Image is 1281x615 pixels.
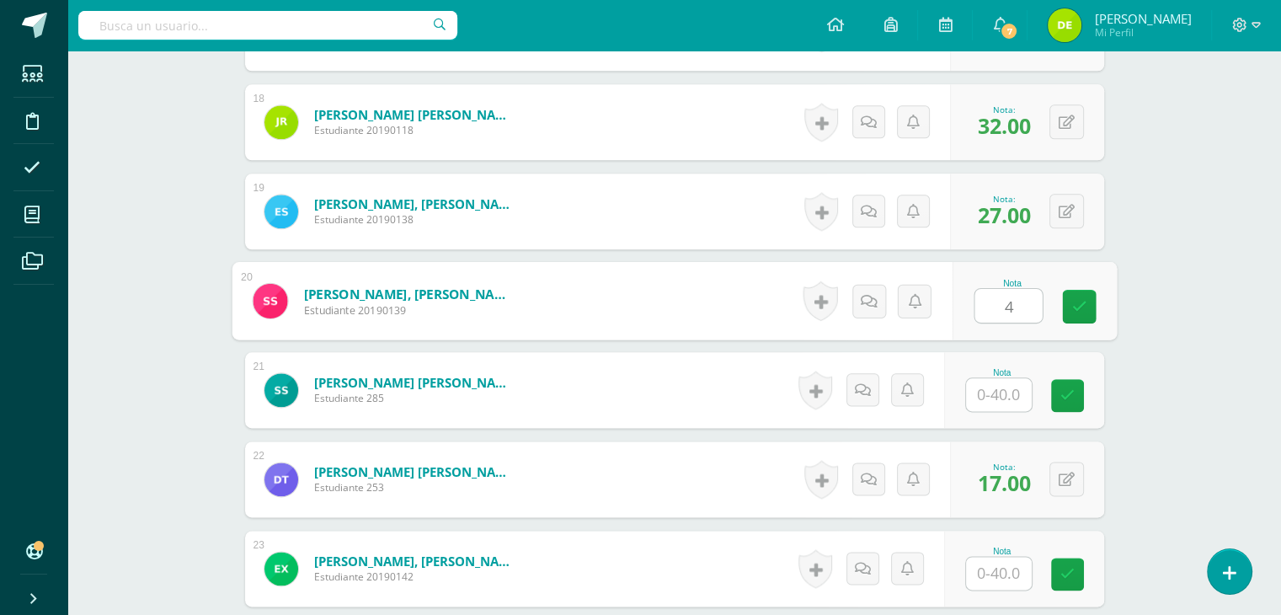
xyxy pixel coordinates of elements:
[264,105,298,139] img: 568dc0dce124b9829a450d61a20ebed3.png
[314,553,516,570] a: [PERSON_NAME], [PERSON_NAME]
[978,461,1031,473] div: Nota:
[966,378,1032,411] input: 0-40.0
[314,480,516,495] span: Estudiante 253
[314,570,516,584] span: Estudiante 20190142
[1048,8,1081,42] img: 29c298bc4911098bb12dddd104e14123.png
[314,123,516,137] span: Estudiante 20190118
[978,193,1031,205] div: Nota:
[314,212,516,227] span: Estudiante 20190138
[974,278,1050,287] div: Nota
[1094,10,1191,27] span: [PERSON_NAME]
[264,373,298,407] img: 459fd61d68aed7e4e56d4c8b3b2766ef.png
[978,111,1031,140] span: 32.00
[314,463,516,480] a: [PERSON_NAME] [PERSON_NAME] de los Angeles
[1094,25,1191,40] span: Mi Perfil
[303,285,511,302] a: [PERSON_NAME], [PERSON_NAME]
[978,104,1031,115] div: Nota:
[966,557,1032,590] input: 0-40.0
[314,195,516,212] a: [PERSON_NAME], [PERSON_NAME]
[965,547,1039,556] div: Nota
[264,463,298,496] img: 01dffb849547f57e13daa4aa45de20c9.png
[303,302,511,318] span: Estudiante 20190139
[974,289,1042,323] input: 0-40.0
[264,195,298,228] img: 1a059d647e295003cede9aeb9b6a4291.png
[314,391,516,405] span: Estudiante 285
[1000,22,1018,40] span: 7
[978,201,1031,229] span: 27.00
[314,106,516,123] a: [PERSON_NAME] [PERSON_NAME]
[264,552,298,586] img: 578500cf55749bc32fbdacc3dc63add8.png
[253,283,287,318] img: 924dc418afc4cb31e79ecb546b9198e6.png
[965,368,1039,377] div: Nota
[78,11,457,40] input: Busca un usuario...
[314,374,516,391] a: [PERSON_NAME] [PERSON_NAME]
[978,468,1031,497] span: 17.00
